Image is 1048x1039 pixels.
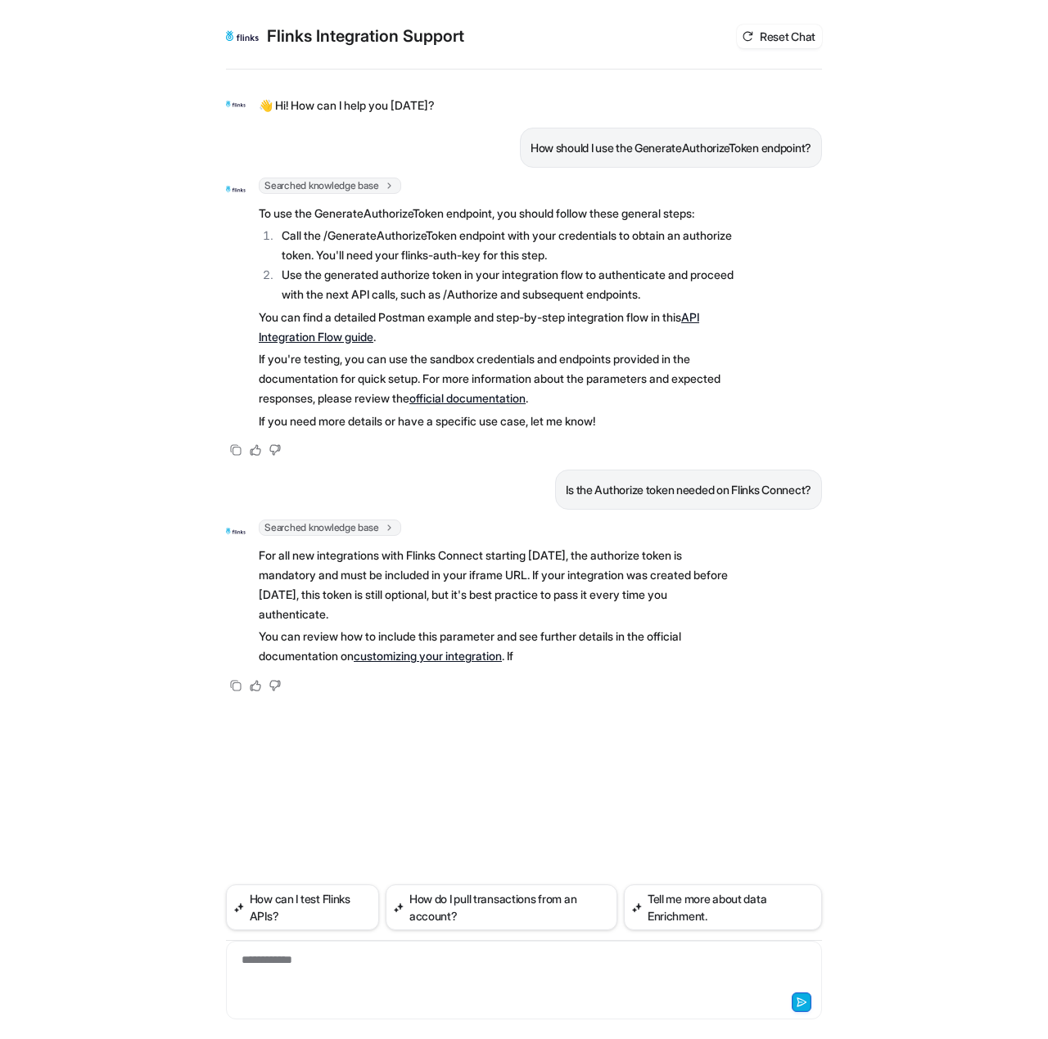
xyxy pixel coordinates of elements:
[259,412,738,431] p: If you need more details or have a specific use case, let me know!
[267,25,464,47] h2: Flinks Integration Support
[259,308,738,347] p: You can find a detailed Postman example and step-by-step integration flow in this .
[226,884,379,930] button: How can I test Flinks APIs?
[277,265,738,304] li: Use the generated authorize token in your integration flow to authenticate and proceed with the n...
[226,179,246,199] img: Widget
[531,138,811,158] p: How should I use the GenerateAuthorizeToken endpoint?
[259,627,738,666] p: You can review how to include this parameter and see further details in the official documentatio...
[259,310,699,344] a: API Integration Flow guide
[226,20,259,52] img: Widget
[354,649,502,663] a: customizing your integration
[226,521,246,541] img: Widget
[259,204,738,223] p: To use the GenerateAuthorizeToken endpoint, you should follow these general steps:
[259,96,435,115] p: 👋 Hi! How can I help you [DATE]?
[259,178,401,194] span: Searched knowledge base
[386,884,617,930] button: How do I pull transactions from an account?
[737,25,822,48] button: Reset Chat
[226,94,246,114] img: Widget
[259,546,738,624] p: For all new integrations with Flinks Connect starting [DATE], the authorize token is mandatory an...
[259,519,401,536] span: Searched knowledge base
[624,884,822,930] button: Tell me more about data Enrichment.
[259,349,738,408] p: If you're testing, you can use the sandbox credentials and endpoints provided in the documentatio...
[277,226,738,265] li: Call the /GenerateAuthorizeToken endpoint with your credentials to obtain an authorize token. You...
[409,391,526,405] a: official documentation
[566,480,811,500] p: Is the Authorize token needed on Flinks Connect?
